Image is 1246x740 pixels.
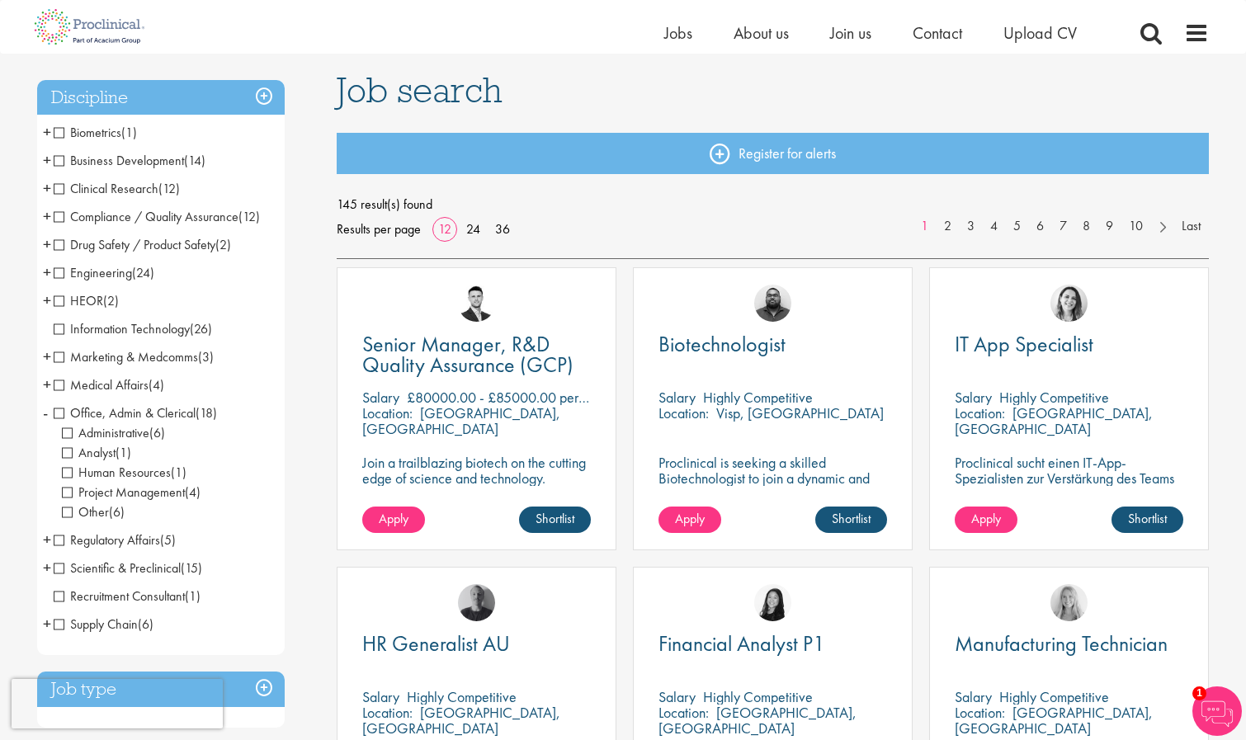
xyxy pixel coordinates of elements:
[62,503,109,521] span: Other
[54,587,185,605] span: Recruitment Consultant
[43,288,51,313] span: +
[716,403,884,422] p: Visp, [GEOGRAPHIC_DATA]
[54,615,138,633] span: Supply Chain
[1173,217,1209,236] a: Last
[955,703,1005,722] span: Location:
[1111,507,1183,533] a: Shortlist
[54,559,202,577] span: Scientific & Preclinical
[109,503,125,521] span: (6)
[458,285,495,322] img: Joshua Godden
[337,133,1210,174] a: Register for alerts
[43,232,51,257] span: +
[171,464,186,481] span: (1)
[913,22,962,44] a: Contact
[54,320,212,337] span: Information Technology
[734,22,789,44] a: About us
[121,124,137,141] span: (1)
[658,403,709,422] span: Location:
[955,634,1183,654] a: Manufacturing Technician
[43,527,51,552] span: +
[460,220,486,238] a: 24
[955,687,992,706] span: Salary
[54,124,137,141] span: Biometrics
[1003,22,1077,44] span: Upload CV
[955,334,1183,355] a: IT App Specialist
[1005,217,1029,236] a: 5
[54,208,260,225] span: Compliance / Quality Assurance
[185,587,201,605] span: (1)
[43,611,51,636] span: +
[1121,217,1151,236] a: 10
[37,80,285,115] div: Discipline
[982,217,1006,236] a: 4
[138,615,153,633] span: (6)
[43,148,51,172] span: +
[664,22,692,44] a: Jobs
[815,507,887,533] a: Shortlist
[362,634,591,654] a: HR Generalist AU
[62,464,186,481] span: Human Resources
[658,634,887,654] a: Financial Analyst P1
[955,403,1153,438] p: [GEOGRAPHIC_DATA], [GEOGRAPHIC_DATA]
[43,372,51,397] span: +
[54,152,205,169] span: Business Development
[54,587,201,605] span: Recruitment Consultant
[181,559,202,577] span: (15)
[754,584,791,621] img: Numhom Sudsok
[362,507,425,533] a: Apply
[658,703,709,722] span: Location:
[198,348,214,365] span: (3)
[519,507,591,533] a: Shortlist
[54,320,190,337] span: Information Technology
[432,220,457,238] a: 12
[658,687,696,706] span: Salary
[362,403,413,422] span: Location:
[1192,686,1206,700] span: 1
[54,559,181,577] span: Scientific & Preclinical
[754,285,791,322] a: Ashley Bennett
[54,348,198,365] span: Marketing & Medcomms
[362,334,591,375] a: Senior Manager, R&D Quality Assurance (GCP)
[337,68,503,112] span: Job search
[458,584,495,621] img: Felix Zimmer
[703,687,813,706] p: Highly Competitive
[185,483,201,501] span: (4)
[62,464,171,481] span: Human Resources
[62,444,116,461] span: Analyst
[54,404,217,422] span: Office, Admin & Clerical
[62,444,131,461] span: Analyst
[54,376,164,394] span: Medical Affairs
[54,180,158,197] span: Clinical Research
[362,330,573,379] span: Senior Manager, R&D Quality Assurance (GCP)
[1050,584,1088,621] img: Shannon Briggs
[955,703,1153,738] p: [GEOGRAPHIC_DATA], [GEOGRAPHIC_DATA]
[62,424,149,441] span: Administrative
[190,320,212,337] span: (26)
[54,208,238,225] span: Compliance / Quality Assurance
[149,376,164,394] span: (4)
[12,679,223,728] iframe: reCAPTCHA
[830,22,871,44] a: Join us
[658,703,857,738] p: [GEOGRAPHIC_DATA], [GEOGRAPHIC_DATA]
[238,208,260,225] span: (12)
[149,424,165,441] span: (6)
[362,703,413,722] span: Location:
[132,264,154,281] span: (24)
[54,264,154,281] span: Engineering
[658,507,721,533] a: Apply
[196,404,217,422] span: (18)
[379,510,408,527] span: Apply
[407,388,619,407] p: £80000.00 - £85000.00 per annum
[62,483,201,501] span: Project Management
[362,703,560,738] p: [GEOGRAPHIC_DATA], [GEOGRAPHIC_DATA]
[160,531,176,549] span: (5)
[43,344,51,369] span: +
[959,217,983,236] a: 3
[658,334,887,355] a: Biotechnologist
[913,217,937,236] a: 1
[54,404,196,422] span: Office, Admin & Clerical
